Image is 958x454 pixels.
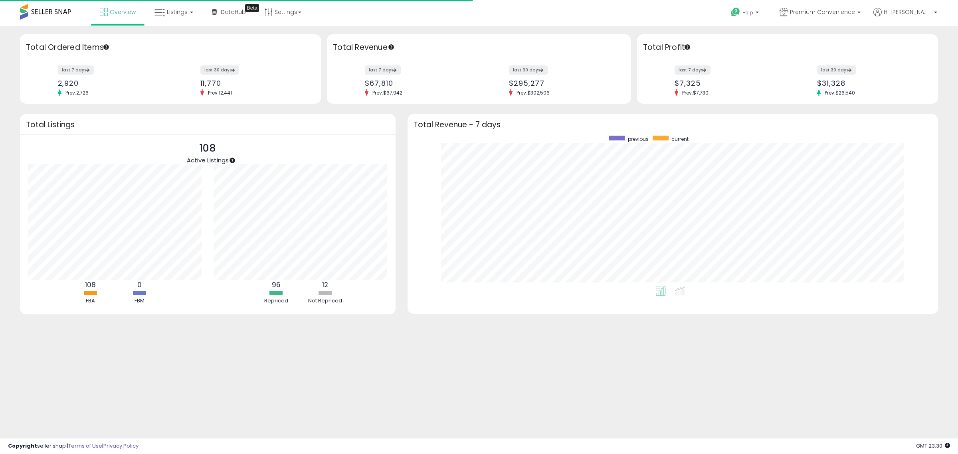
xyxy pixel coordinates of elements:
span: Prev: $302,506 [513,89,554,96]
div: Tooltip anchor [684,43,691,51]
span: current [671,136,689,142]
span: Prev: $26,540 [821,89,859,96]
span: Help [742,9,753,16]
div: Tooltip anchor [229,157,236,164]
div: Tooltip anchor [388,43,395,51]
span: Listings [167,8,188,16]
label: last 30 days [509,65,548,75]
div: FBM [115,297,163,305]
label: last 30 days [817,65,856,75]
h3: Total Profit [643,42,932,53]
div: Not Repriced [301,297,349,305]
label: last 30 days [200,65,239,75]
h3: Total Listings [26,122,390,128]
h3: Total Ordered Items [26,42,315,53]
span: Premium Convenience [790,8,855,16]
b: 0 [137,280,142,290]
span: Prev: $7,730 [678,89,713,96]
div: FBA [66,297,114,305]
span: previous [628,136,649,142]
div: Tooltip anchor [245,4,259,12]
div: $7,325 [675,79,782,87]
h3: Total Revenue - 7 days [414,122,932,128]
div: 2,920 [58,79,165,87]
div: Repriced [252,297,300,305]
span: Active Listings [187,156,229,164]
a: Help [724,1,767,26]
i: Get Help [730,7,740,17]
div: $295,277 [509,79,617,87]
b: 96 [272,280,281,290]
p: 108 [187,141,229,156]
div: $31,328 [817,79,924,87]
div: 11,770 [200,79,307,87]
h3: Total Revenue [333,42,625,53]
div: Tooltip anchor [103,43,110,51]
div: $67,810 [365,79,473,87]
span: DataHub [221,8,246,16]
label: last 7 days [675,65,711,75]
span: Hi [PERSON_NAME] [884,8,932,16]
span: Overview [110,8,136,16]
label: last 7 days [58,65,94,75]
a: Hi [PERSON_NAME] [873,8,937,26]
label: last 7 days [365,65,401,75]
span: Prev: 2,726 [61,89,93,96]
b: 108 [85,280,96,290]
span: Prev: 12,441 [204,89,236,96]
span: Prev: $67,942 [368,89,406,96]
b: 12 [322,280,328,290]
